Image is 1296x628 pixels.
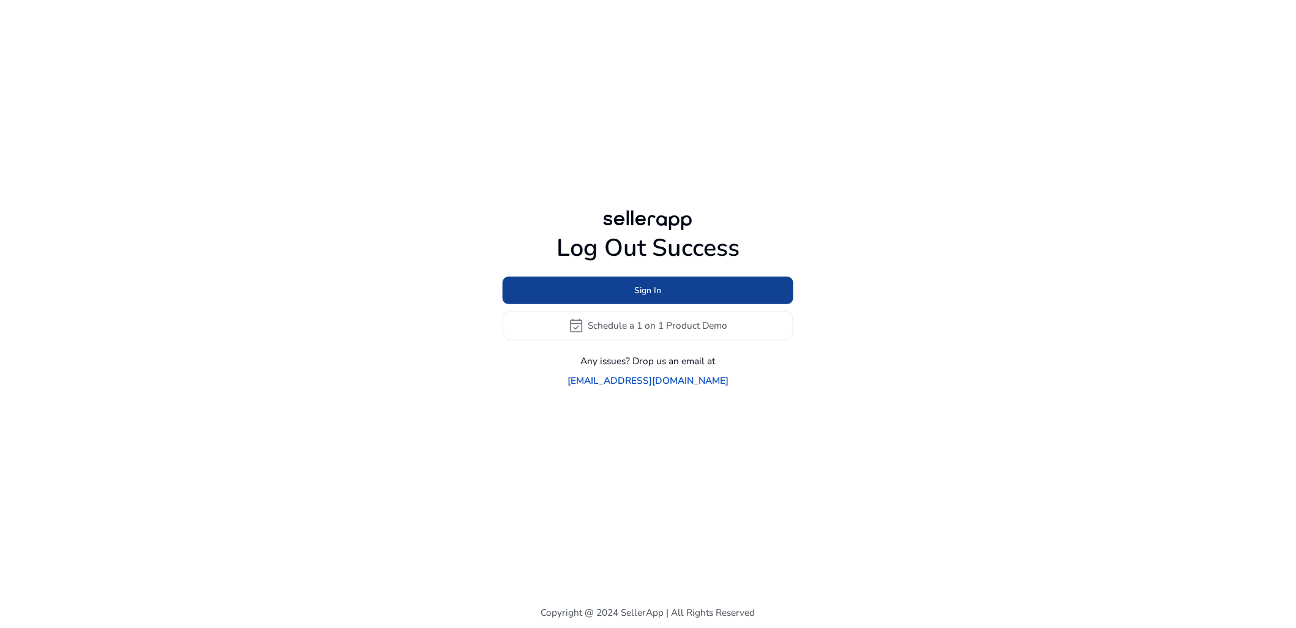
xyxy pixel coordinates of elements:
h1: Log Out Success [503,234,793,263]
span: Sign In [635,284,662,297]
p: Any issues? Drop us an email at [581,354,716,368]
button: event_availableSchedule a 1 on 1 Product Demo [503,311,793,340]
span: event_available [568,318,584,334]
button: Sign In [503,277,793,304]
a: [EMAIL_ADDRESS][DOMAIN_NAME] [567,373,729,387]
